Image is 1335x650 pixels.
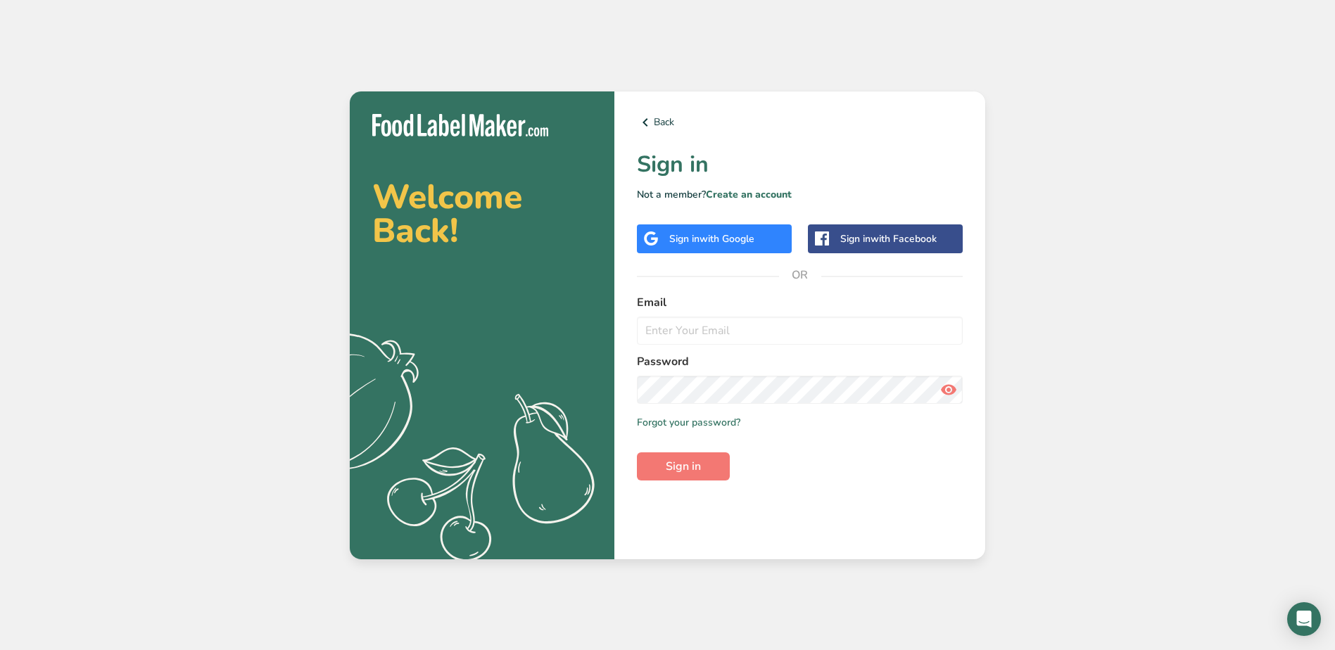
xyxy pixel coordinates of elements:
[871,232,937,246] span: with Facebook
[637,148,963,181] h1: Sign in
[779,254,821,296] span: OR
[637,187,963,202] p: Not a member?
[700,232,754,246] span: with Google
[637,317,963,345] input: Enter Your Email
[372,114,548,137] img: Food Label Maker
[637,353,963,370] label: Password
[637,114,963,131] a: Back
[669,231,754,246] div: Sign in
[372,180,592,248] h2: Welcome Back!
[1287,602,1321,636] div: Open Intercom Messenger
[666,458,701,475] span: Sign in
[637,452,730,480] button: Sign in
[706,188,792,201] a: Create an account
[840,231,937,246] div: Sign in
[637,294,963,311] label: Email
[637,415,740,430] a: Forgot your password?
